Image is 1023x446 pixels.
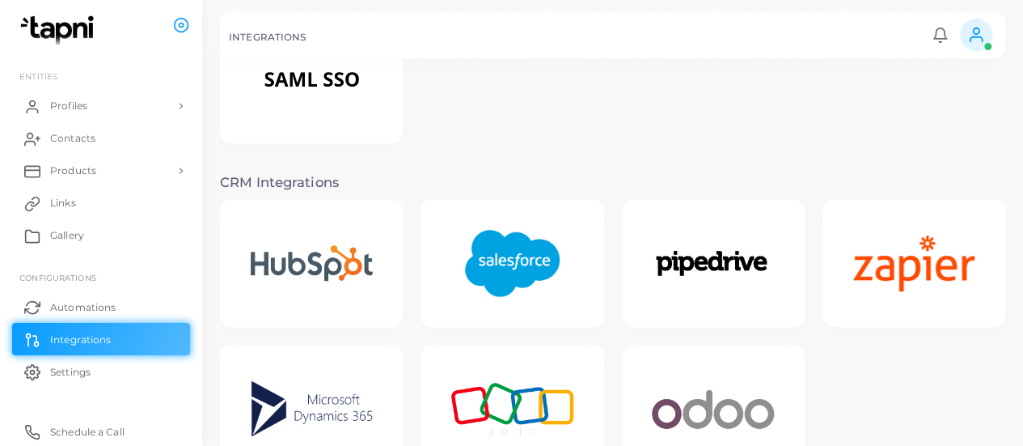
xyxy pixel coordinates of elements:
a: Links [12,187,190,219]
img: SAML [234,47,390,113]
span: ENTITIES [19,71,57,81]
span: Integrations [50,333,111,347]
img: logo [15,15,104,45]
img: Pipedrive [635,230,791,297]
img: Hubspot [234,228,390,298]
span: Automations [50,300,116,315]
img: Zapier [835,219,991,309]
img: Salesforce [447,213,577,314]
span: Settings [50,365,91,380]
span: Configurations [19,273,96,282]
a: Settings [12,355,190,388]
a: Profiles [12,90,190,122]
a: Automations [12,291,190,323]
h3: CRM Integrations [220,175,1005,191]
a: Products [12,155,190,187]
a: Contacts [12,122,190,155]
span: Gallery [50,228,84,243]
h5: INTEGRATIONS [229,32,306,43]
span: Products [50,164,96,178]
span: Profiles [50,99,87,113]
span: Schedule a Call [50,425,125,440]
a: Gallery [12,219,190,252]
span: Contacts [50,131,95,146]
span: Links [50,196,76,210]
a: Integrations [12,323,190,355]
